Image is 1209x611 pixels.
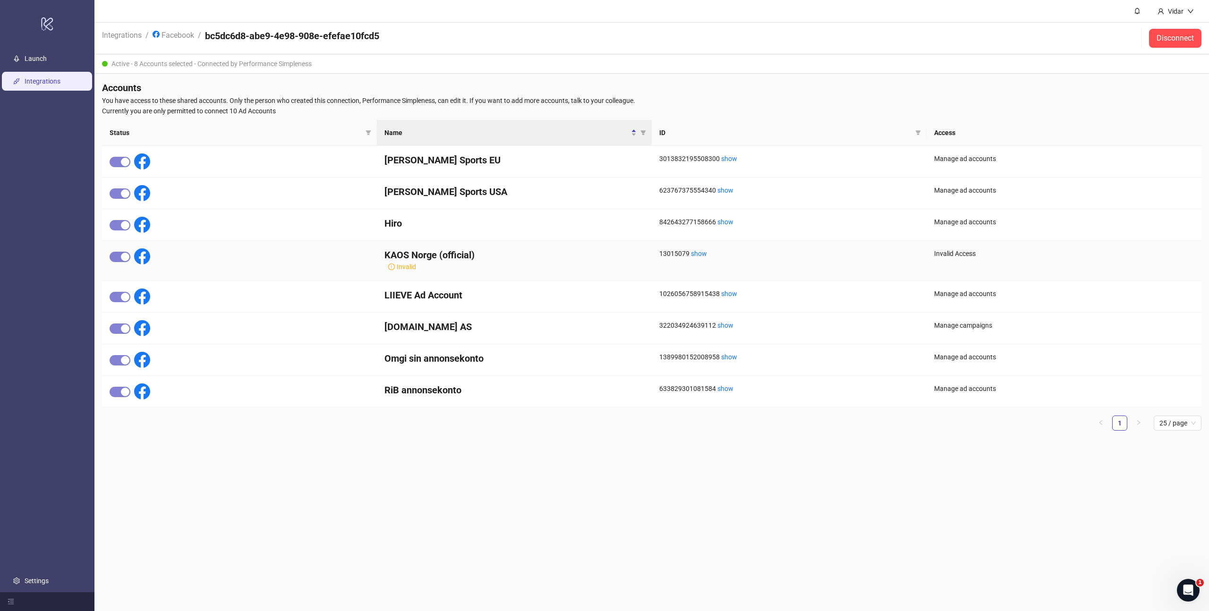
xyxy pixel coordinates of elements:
[934,383,1194,394] div: Manage ad accounts
[25,77,60,85] a: Integrations
[934,352,1194,362] div: Manage ad accounts
[384,289,644,302] h4: LIIEVE Ad Account
[94,54,1209,74] div: Active - 8 Accounts selected - Connected by Performance Simpleness
[640,130,646,136] span: filter
[384,383,644,397] h4: RiB annonsekonto
[721,290,737,297] a: show
[384,153,644,167] h4: [PERSON_NAME] Sports EU
[1131,416,1146,431] li: Next Page
[691,250,707,257] a: show
[1113,416,1127,430] a: 1
[384,217,644,230] h4: Hiro
[717,218,733,226] a: show
[915,130,921,136] span: filter
[721,353,737,361] a: show
[1112,416,1127,431] li: 1
[1131,416,1146,431] button: right
[1158,8,1164,15] span: user
[659,153,919,164] div: 3013832195508300
[659,320,919,331] div: 322034924639112
[102,95,1201,106] span: You have access to these shared accounts. Only the person who created this connection, Performanc...
[717,322,733,329] a: show
[717,187,733,194] a: show
[639,126,648,140] span: filter
[151,29,196,40] a: Facebook
[659,352,919,362] div: 1389980152008958
[1157,34,1194,42] span: Disconnect
[384,320,644,333] h4: [DOMAIN_NAME] AS
[934,248,1194,259] div: Invalid Access
[1177,579,1200,602] iframe: Intercom live chat
[110,127,362,138] span: Status
[384,185,644,198] h4: [PERSON_NAME] Sports USA
[934,289,1194,299] div: Manage ad accounts
[377,120,652,146] th: Name
[102,81,1201,94] h4: Accounts
[384,352,644,365] h4: Omgi sin annonsekonto
[388,263,395,270] span: exclamation-circle
[1136,420,1141,425] span: right
[1164,6,1187,17] div: Vidar
[1196,579,1204,586] span: 1
[205,29,379,42] h4: bc5dc6d8-abe9-4e98-908e-efefae10fcd5
[8,598,14,605] span: menu-fold
[659,127,911,138] span: ID
[659,383,919,394] div: 633829301081584
[1187,8,1194,15] span: down
[934,217,1194,227] div: Manage ad accounts
[384,127,629,138] span: Name
[1093,416,1108,431] button: left
[1154,416,1201,431] div: Page Size
[934,153,1194,164] div: Manage ad accounts
[384,248,644,262] h4: KAOS Norge (official)
[721,155,737,162] a: show
[25,55,47,62] a: Launch
[717,385,733,392] a: show
[927,120,1201,146] th: Access
[659,289,919,299] div: 1026056758915438
[659,217,919,227] div: 842643277158666
[366,130,371,136] span: filter
[659,248,919,259] div: 13015079
[913,126,923,140] span: filter
[25,577,49,585] a: Settings
[659,185,919,195] div: 623767375554340
[198,29,201,47] li: /
[934,320,1194,331] div: Manage campaigns
[1093,416,1108,431] li: Previous Page
[1159,416,1196,430] span: 25 / page
[100,29,144,40] a: Integrations
[102,106,1201,116] span: Currently you are only permitted to connect 10 Ad Accounts
[364,126,373,140] span: filter
[1134,8,1141,14] span: bell
[1098,420,1104,425] span: left
[145,29,149,47] li: /
[934,185,1194,195] div: Manage ad accounts
[397,262,416,272] span: Invalid
[1149,29,1201,48] button: Disconnect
